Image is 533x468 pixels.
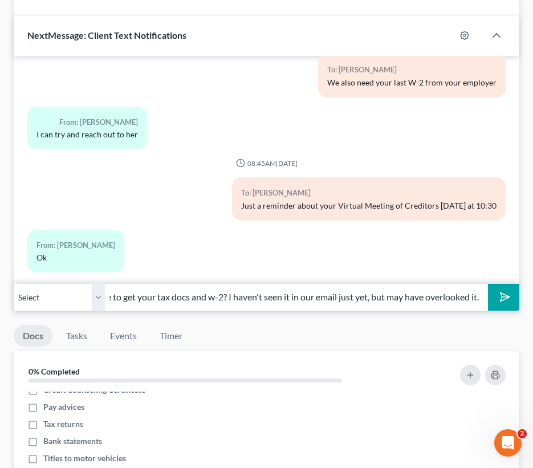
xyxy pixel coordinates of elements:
div: 08:45AM[DATE] [27,158,506,168]
div: Ok [36,252,115,263]
div: We also need your last W-2 from your employer [327,77,497,88]
iframe: Intercom live chat [494,429,522,457]
span: Pay advices [43,401,84,413]
a: Docs [14,325,52,347]
div: From: [PERSON_NAME] [36,239,115,252]
div: To: [PERSON_NAME] [241,186,497,200]
span: Bank statements [43,436,102,447]
a: Tasks [57,325,96,347]
a: Events [101,325,146,347]
div: To: [PERSON_NAME] [327,63,497,76]
a: Timer [150,325,192,347]
span: 2 [518,429,527,438]
span: Tax returns [43,418,83,430]
div: From: [PERSON_NAME] [36,116,138,129]
strong: 0% Completed [29,367,80,376]
span: Titles to motor vehicles [43,453,126,464]
div: Just a reminder about your Virtual Meeting of Creditors [DATE] at 10:30 [241,200,497,211]
div: I can try and reach out to her [36,129,138,140]
input: Say something... [105,283,488,311]
span: NextMessage: Client Text Notifications [27,30,186,40]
